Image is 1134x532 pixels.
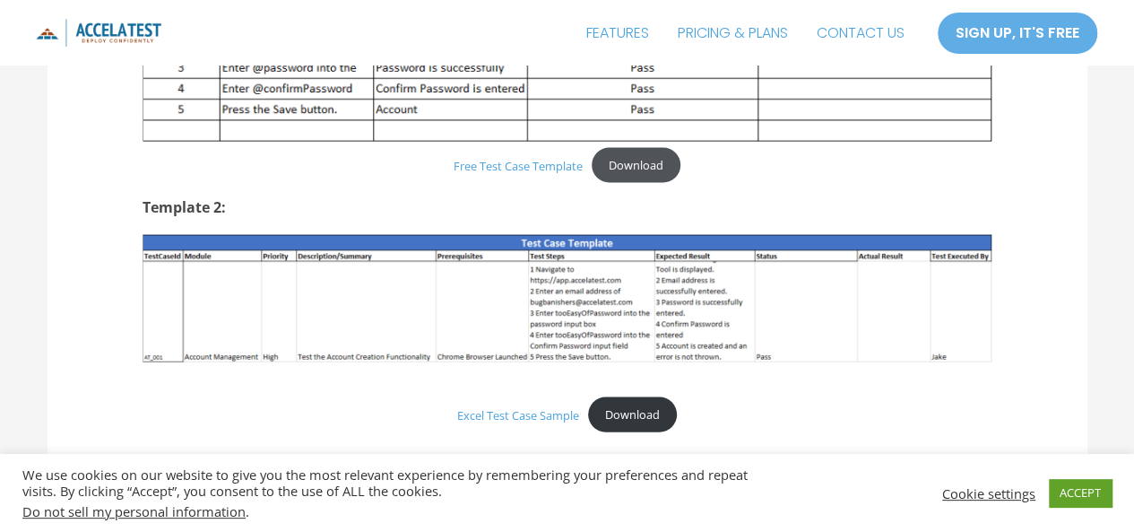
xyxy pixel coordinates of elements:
a: CONTACT US [802,11,919,56]
strong: Template 2: [143,197,226,217]
a: Do not sell my personal information [22,502,246,520]
a: ACCEPT [1049,479,1112,507]
a: Excel Test Case Sample [457,407,579,423]
a: Download [592,148,680,183]
a: Free Test Case Template [454,158,583,174]
a: Cookie settings [942,485,1035,501]
img: icon [36,19,161,47]
div: We use cookies on our website to give you the most relevant experience by remembering your prefer... [22,467,785,519]
a: SIGN UP, IT'S FREE [937,12,1098,55]
a: Download [588,397,677,432]
div: . [22,503,785,519]
a: PRICING & PLANS [663,11,802,56]
a: FEATURES [572,11,663,56]
nav: Site Navigation [572,11,919,56]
